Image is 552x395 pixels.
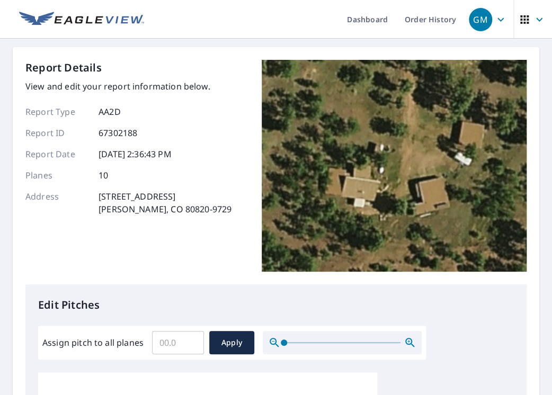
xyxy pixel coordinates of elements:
[262,60,527,272] img: Top image
[38,297,514,313] p: Edit Pitches
[218,336,246,349] span: Apply
[99,105,121,118] p: AA2D
[25,80,232,93] p: View and edit your report information below.
[25,169,89,182] p: Planes
[99,148,172,160] p: [DATE] 2:36:43 PM
[25,148,89,160] p: Report Date
[19,12,144,28] img: EV Logo
[99,169,108,182] p: 10
[152,328,204,357] input: 00.0
[25,60,102,76] p: Report Details
[99,190,232,216] p: [STREET_ADDRESS] [PERSON_NAME], CO 80820-9729
[42,336,144,349] label: Assign pitch to all planes
[469,8,492,31] div: GM
[99,127,137,139] p: 67302188
[25,127,89,139] p: Report ID
[209,331,254,354] button: Apply
[25,105,89,118] p: Report Type
[25,190,89,216] p: Address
